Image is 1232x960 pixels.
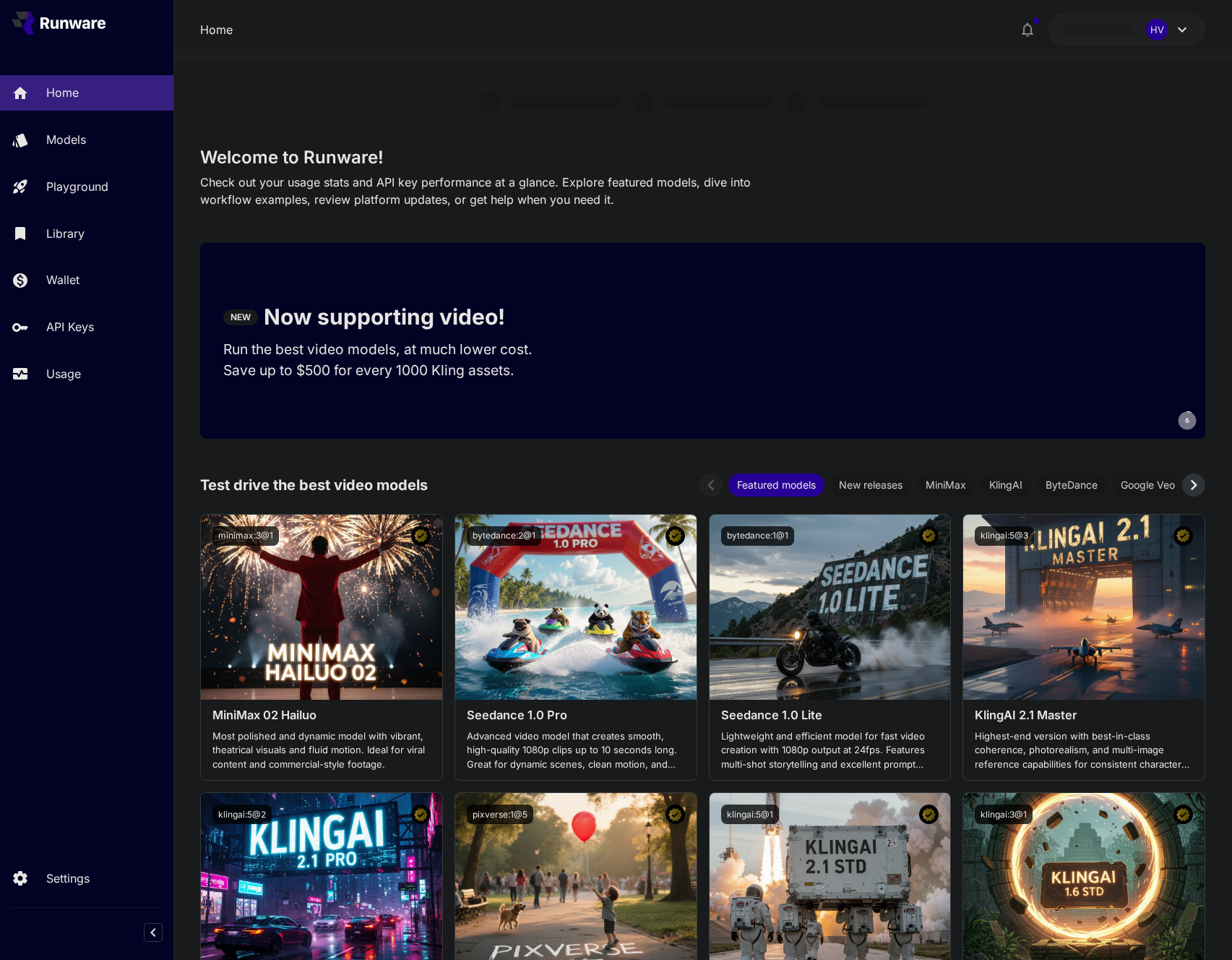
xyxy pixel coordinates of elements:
button: klingai:5@3 [975,526,1034,546]
button: Certified Model – Vetted for best performance and includes a commercial license. [919,526,939,546]
span: Google Veo [1112,477,1184,492]
p: Lightweight and efficient model for fast video creation with 1080p output at 24fps. Features mult... [721,729,939,772]
button: Certified Model – Vetted for best performance and includes a commercial license. [1173,805,1193,824]
div: ByteDance [1037,473,1106,497]
span: KlingAI [981,477,1031,492]
p: Save up to $500 for every 1000 Kling assets. [223,360,560,381]
p: Now supporting video! [264,301,505,333]
button: minimax:3@1 [212,526,279,546]
img: alt [455,515,697,700]
span: 6 [1185,415,1189,426]
div: Collapse sidebar [155,920,173,946]
p: API Keys [46,318,94,335]
p: Most polished and dynamic model with vibrant, theatrical visuals and fluid motion. Ideal for vira... [212,729,431,772]
div: New releases [830,473,911,497]
div: HV [1146,19,1168,40]
img: alt [201,515,442,700]
p: Home [46,84,79,101]
p: NEW [231,311,251,324]
h3: Seedance 1.0 Lite [721,708,939,722]
div: Featured models [728,473,824,497]
span: New releases [830,477,911,492]
img: alt [963,515,1205,700]
h3: Welcome to Runware! [200,147,1206,168]
p: Models [46,131,86,148]
span: MiniMax [917,477,975,492]
button: klingai:5@2 [212,805,272,824]
a: Home [200,21,233,38]
p: Playground [46,178,108,195]
nav: breadcrumb [200,21,233,38]
h3: Seedance 1.0 Pro [467,708,685,722]
p: Settings [46,870,90,887]
p: Highest-end version with best-in-class coherence, photorealism, and multi-image reference capabil... [975,729,1193,772]
button: bytedance:2@1 [467,526,541,546]
button: Certified Model – Vetted for best performance and includes a commercial license. [411,805,431,824]
div: MiniMax [917,473,975,497]
button: pixverse:1@5 [467,805,533,824]
button: Certified Model – Vetted for best performance and includes a commercial license. [919,805,939,824]
button: Collapse sidebar [144,923,163,942]
div: Google Veo [1112,473,1184,497]
button: bytedance:1@1 [721,526,794,546]
button: Certified Model – Vetted for best performance and includes a commercial license. [1173,526,1193,546]
h3: KlingAI 2.1 Master [975,708,1193,722]
button: Certified Model – Vetted for best performance and includes a commercial license. [411,526,431,546]
button: klingai:5@1 [721,805,779,824]
p: Run the best video models, at much lower cost. [223,339,560,360]
span: Check out your usage stats and API key performance at a glance. Explore featured models, dive int... [200,175,751,207]
button: Certified Model – Vetted for best performance and includes a commercial license. [665,805,685,824]
span: ByteDance [1037,477,1106,492]
p: Library [46,225,85,242]
p: Test drive the best video models [200,474,428,496]
p: Usage [46,365,81,382]
p: Advanced video model that creates smooth, high-quality 1080p clips up to 10 seconds long. Great f... [467,729,685,772]
p: Wallet [46,271,79,288]
span: Featured models [728,477,824,492]
button: Certified Model – Vetted for best performance and includes a commercial license. [665,526,685,546]
button: HV [1048,13,1205,46]
div: KlingAI [981,473,1031,497]
button: klingai:3@1 [975,805,1033,824]
img: alt [710,515,951,700]
h3: MiniMax 02 Hailuo [212,708,431,722]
